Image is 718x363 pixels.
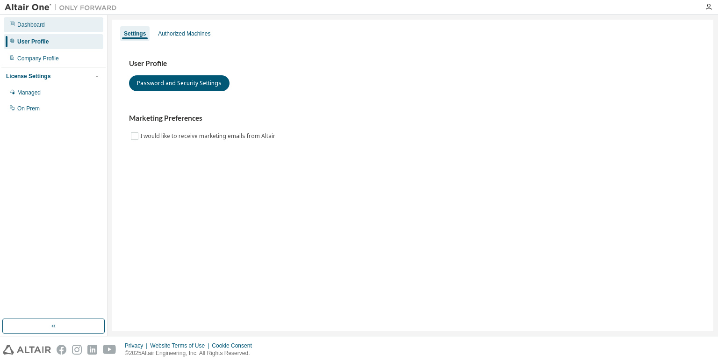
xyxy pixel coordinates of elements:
[17,89,41,96] div: Managed
[103,345,116,355] img: youtube.svg
[129,75,230,91] button: Password and Security Settings
[124,30,146,37] div: Settings
[5,3,122,12] img: Altair One
[3,345,51,355] img: altair_logo.svg
[150,342,212,349] div: Website Terms of Use
[72,345,82,355] img: instagram.svg
[87,345,97,355] img: linkedin.svg
[158,30,210,37] div: Authorized Machines
[140,131,277,142] label: I would like to receive marketing emails from Altair
[129,59,696,68] h3: User Profile
[125,342,150,349] div: Privacy
[129,114,696,123] h3: Marketing Preferences
[17,21,45,29] div: Dashboard
[6,73,50,80] div: License Settings
[17,55,59,62] div: Company Profile
[125,349,258,357] p: © 2025 Altair Engineering, Inc. All Rights Reserved.
[17,38,49,45] div: User Profile
[17,105,40,112] div: On Prem
[57,345,66,355] img: facebook.svg
[212,342,257,349] div: Cookie Consent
